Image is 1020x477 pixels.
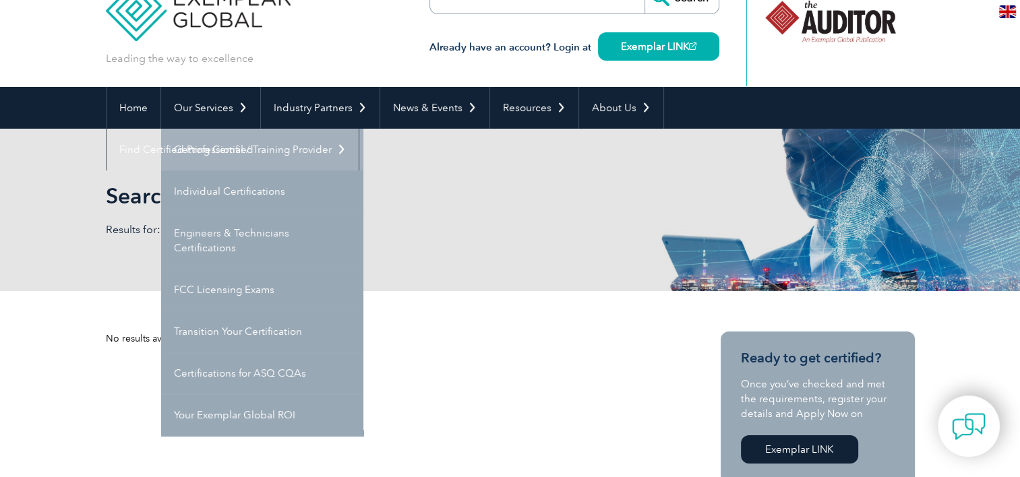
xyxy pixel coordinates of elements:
[689,42,696,50] img: open_square.png
[490,87,578,129] a: Resources
[741,435,858,464] a: Exemplar LINK
[106,183,624,209] h1: Search
[161,170,363,212] a: Individual Certifications
[579,87,663,129] a: About Us
[161,87,260,129] a: Our Services
[429,39,719,56] h3: Already have an account? Login at
[161,394,363,436] a: Your Exemplar Global ROI
[107,87,160,129] a: Home
[161,352,363,394] a: Certifications for ASQ CQAs
[107,129,359,170] a: Find Certified Professional / Training Provider
[106,331,672,346] div: No results available
[952,410,986,443] img: contact-chat.png
[106,51,253,66] p: Leading the way to excellence
[261,87,380,129] a: Industry Partners
[741,377,895,421] p: Once you’ve checked and met the requirements, register your details and Apply Now on
[161,311,363,352] a: Transition Your Certification
[741,350,895,367] h3: Ready to get certified?
[380,87,489,129] a: News & Events
[999,5,1016,18] img: en
[161,212,363,269] a: Engineers & Technicians Certifications
[106,222,510,237] p: Results for: iso29993
[161,269,363,311] a: FCC Licensing Exams
[598,32,719,61] a: Exemplar LINK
